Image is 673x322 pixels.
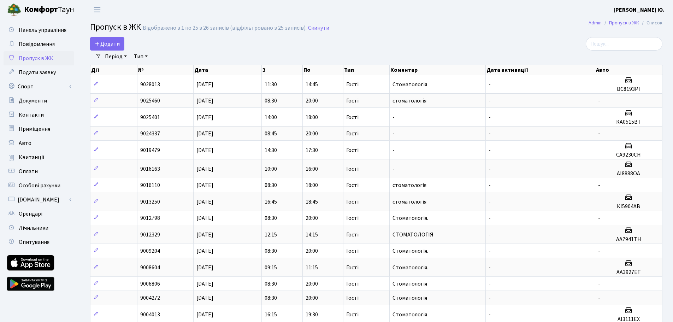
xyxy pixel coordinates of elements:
[196,146,213,154] span: [DATE]
[19,125,50,133] span: Приміщення
[4,122,74,136] a: Приміщення
[265,113,277,121] span: 14:00
[4,136,74,150] a: Авто
[95,40,120,48] span: Додати
[265,214,277,222] span: 08:30
[489,181,491,189] span: -
[598,236,659,243] h5: АА7941ТН
[306,294,318,302] span: 20:00
[614,6,665,14] a: [PERSON_NAME] Ю.
[598,247,600,255] span: -
[19,153,45,161] span: Квитанції
[306,280,318,288] span: 20:00
[392,311,427,318] span: Стоматологія
[19,224,48,232] span: Лічильники
[194,65,262,75] th: Дата
[4,178,74,193] a: Особові рахунки
[392,97,426,105] span: стоматологія
[306,311,318,318] span: 19:30
[392,264,428,271] span: Стоматологія.
[19,139,31,147] span: Авто
[598,214,600,222] span: -
[489,294,491,302] span: -
[19,111,44,119] span: Контакти
[598,170,659,177] h5: AI8888OA
[265,264,277,271] span: 09:15
[4,221,74,235] a: Лічильники
[303,65,343,75] th: По
[306,165,318,173] span: 16:00
[196,113,213,121] span: [DATE]
[265,81,277,88] span: 11:30
[392,113,395,121] span: -
[598,152,659,158] h5: СА9230СН
[306,97,318,105] span: 20:00
[140,294,160,302] span: 9004272
[489,146,491,154] span: -
[19,40,55,48] span: Повідомлення
[4,94,74,108] a: Документи
[90,37,124,51] a: Додати
[346,98,359,104] span: Гості
[346,281,359,287] span: Гості
[346,147,359,153] span: Гості
[586,37,662,51] input: Пошук...
[346,248,359,254] span: Гості
[140,113,160,121] span: 9025401
[489,280,491,288] span: -
[140,130,160,137] span: 9024337
[196,264,213,271] span: [DATE]
[346,232,359,238] span: Гості
[343,65,390,75] th: Тип
[598,294,600,302] span: -
[489,113,491,121] span: -
[19,182,60,189] span: Особові рахунки
[639,19,662,27] li: Список
[392,165,395,173] span: -
[140,264,160,271] span: 9008604
[4,65,74,80] a: Подати заявку
[306,198,318,206] span: 18:45
[4,235,74,249] a: Опитування
[4,23,74,37] a: Панель управління
[265,294,277,302] span: 08:30
[598,97,600,105] span: -
[196,214,213,222] span: [DATE]
[308,25,329,31] a: Скинути
[489,264,491,271] span: -
[346,82,359,87] span: Гості
[306,231,318,239] span: 14:15
[19,168,38,175] span: Оплати
[390,65,486,75] th: Коментар
[392,181,426,189] span: стоматологія
[90,65,137,75] th: Дії
[4,108,74,122] a: Контакти
[598,203,659,210] h5: КІ5904АВ
[346,182,359,188] span: Гості
[4,164,74,178] a: Оплати
[346,295,359,301] span: Гості
[392,280,427,288] span: Стоматологія
[24,4,74,16] span: Таун
[346,115,359,120] span: Гості
[306,81,318,88] span: 14:45
[140,97,160,105] span: 9025460
[140,247,160,255] span: 9009204
[196,280,213,288] span: [DATE]
[489,247,491,255] span: -
[265,130,277,137] span: 08:45
[196,97,213,105] span: [DATE]
[392,81,427,88] span: Стоматологія
[346,166,359,172] span: Гості
[265,181,277,189] span: 08:30
[196,165,213,173] span: [DATE]
[140,181,160,189] span: 9016110
[196,294,213,302] span: [DATE]
[140,231,160,239] span: 9012329
[346,131,359,136] span: Гості
[489,311,491,318] span: -
[4,150,74,164] a: Квитанції
[19,54,53,62] span: Пропуск в ЖК
[578,16,673,30] nav: breadcrumb
[392,146,395,154] span: -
